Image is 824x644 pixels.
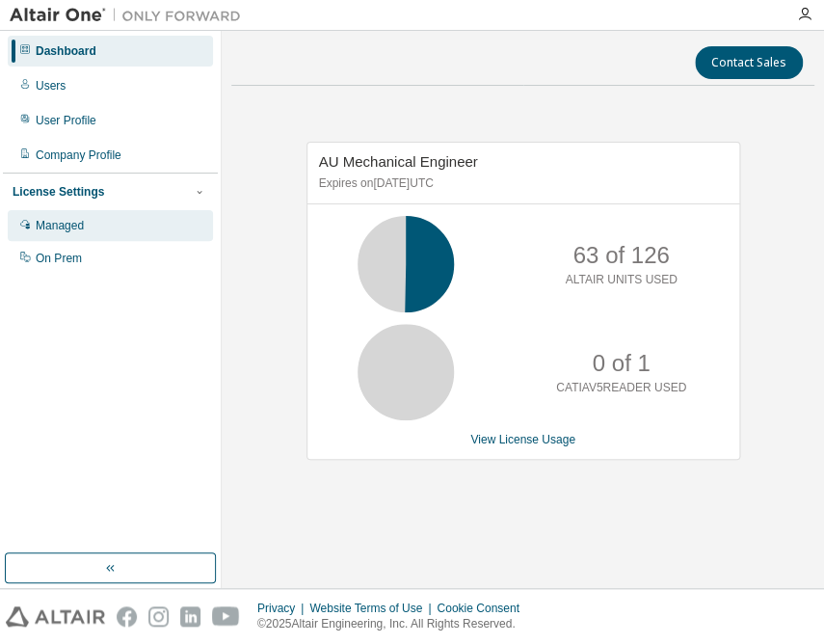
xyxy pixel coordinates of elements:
[319,175,723,192] p: Expires on [DATE] UTC
[180,606,200,627] img: linkedin.svg
[10,6,251,25] img: Altair One
[470,433,575,446] a: View License Usage
[556,380,686,396] p: CATIAV5READER USED
[437,601,530,616] div: Cookie Consent
[257,616,531,632] p: © 2025 Altair Engineering, Inc. All Rights Reserved.
[695,46,803,79] button: Contact Sales
[36,113,96,128] div: User Profile
[6,606,105,627] img: altair_logo.svg
[36,251,82,266] div: On Prem
[572,239,669,272] p: 63 of 126
[36,148,121,163] div: Company Profile
[148,606,169,627] img: instagram.svg
[13,184,104,200] div: License Settings
[257,601,309,616] div: Privacy
[117,606,137,627] img: facebook.svg
[36,78,66,94] div: Users
[565,272,677,288] p: ALTAIR UNITS USED
[309,601,437,616] div: Website Terms of Use
[36,218,84,233] div: Managed
[212,606,240,627] img: youtube.svg
[592,347,650,380] p: 0 of 1
[319,153,478,170] span: AU Mechanical Engineer
[36,43,96,59] div: Dashboard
